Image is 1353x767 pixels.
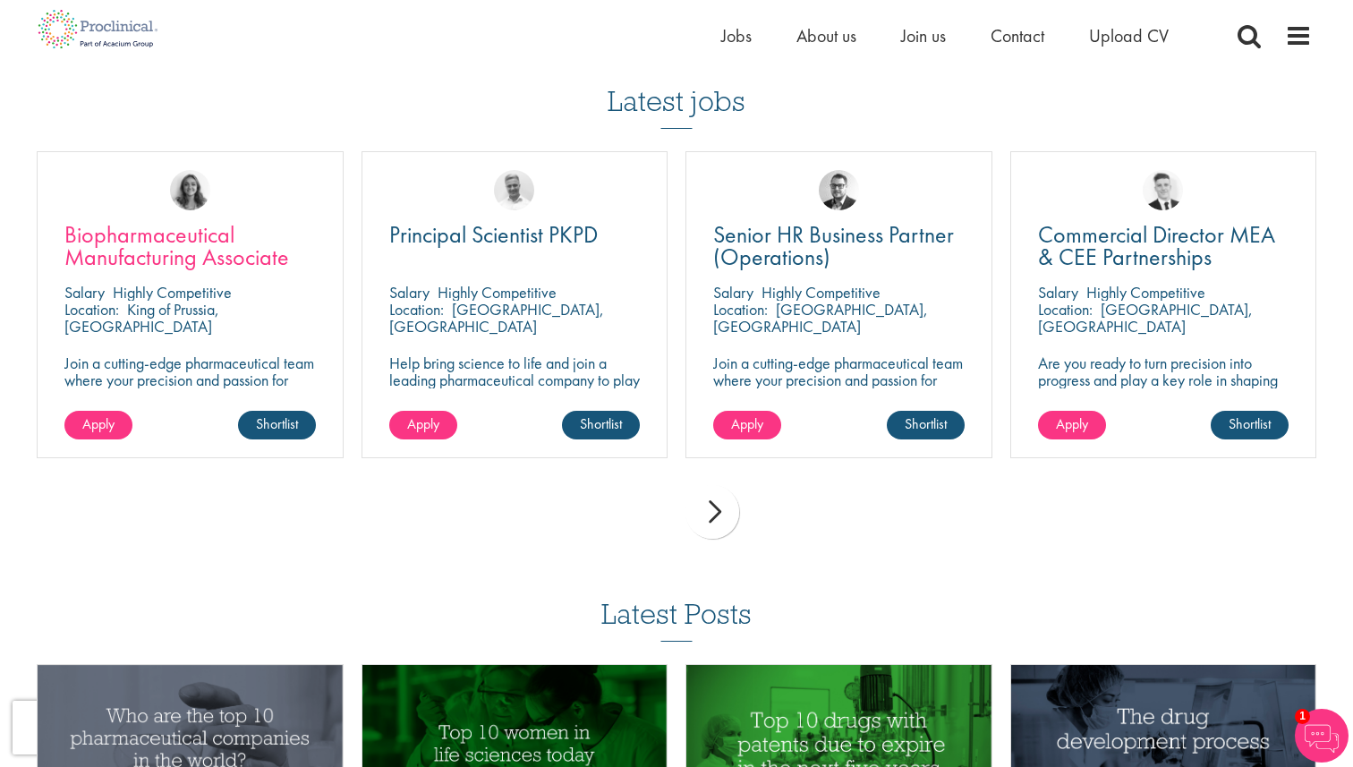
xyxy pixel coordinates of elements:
p: Are you ready to turn precision into progress and play a key role in shaping the future of pharma... [1038,354,1289,405]
span: Apply [731,414,763,433]
span: Location: [713,299,768,320]
p: [GEOGRAPHIC_DATA], [GEOGRAPHIC_DATA] [1038,299,1253,337]
p: [GEOGRAPHIC_DATA], [GEOGRAPHIC_DATA] [389,299,604,337]
p: Highly Competitive [438,282,557,303]
a: Commercial Director MEA & CEE Partnerships [1038,224,1289,268]
a: Shortlist [562,411,640,439]
p: King of Prussia, [GEOGRAPHIC_DATA] [64,299,219,337]
img: Nicolas Daniel [1143,170,1183,210]
span: Principal Scientist PKPD [389,219,598,250]
a: Upload CV [1089,24,1169,47]
span: Apply [1056,414,1088,433]
p: Highly Competitive [1086,282,1205,303]
p: Join a cutting-edge pharmaceutical team where your precision and passion for quality will help sh... [64,354,316,422]
p: Join a cutting-edge pharmaceutical team where your precision and passion for quality will help sh... [713,354,965,422]
a: Senior HR Business Partner (Operations) [713,224,965,268]
a: Apply [389,411,457,439]
img: Chatbot [1295,709,1349,763]
div: next [685,485,739,539]
a: Apply [713,411,781,439]
span: Biopharmaceutical Manufacturing Associate [64,219,289,272]
a: Shortlist [1211,411,1289,439]
a: Shortlist [238,411,316,439]
span: Apply [82,414,115,433]
a: Join us [901,24,946,47]
span: 1 [1295,709,1310,724]
p: Highly Competitive [113,282,232,303]
p: Highly Competitive [762,282,881,303]
a: Apply [1038,411,1106,439]
span: Senior HR Business Partner (Operations) [713,219,954,272]
a: Jobs [721,24,752,47]
span: Commercial Director MEA & CEE Partnerships [1038,219,1275,272]
img: Joshua Bye [494,170,534,210]
p: [GEOGRAPHIC_DATA], [GEOGRAPHIC_DATA] [713,299,928,337]
a: Apply [64,411,132,439]
span: Salary [64,282,105,303]
a: Biopharmaceutical Manufacturing Associate [64,224,316,268]
h3: Latest jobs [608,41,745,129]
span: Location: [1038,299,1093,320]
img: Niklas Kaminski [819,170,859,210]
span: Salary [389,282,430,303]
span: Apply [407,414,439,433]
span: Salary [1038,282,1078,303]
a: About us [796,24,856,47]
img: Jackie Cerchio [170,170,210,210]
span: Salary [713,282,753,303]
iframe: reCAPTCHA [13,701,242,754]
a: Shortlist [887,411,965,439]
p: Help bring science to life and join a leading pharmaceutical company to play a key role in delive... [389,354,641,439]
a: Principal Scientist PKPD [389,224,641,246]
a: Contact [991,24,1044,47]
span: Location: [389,299,444,320]
span: Location: [64,299,119,320]
h3: Latest Posts [601,599,752,642]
